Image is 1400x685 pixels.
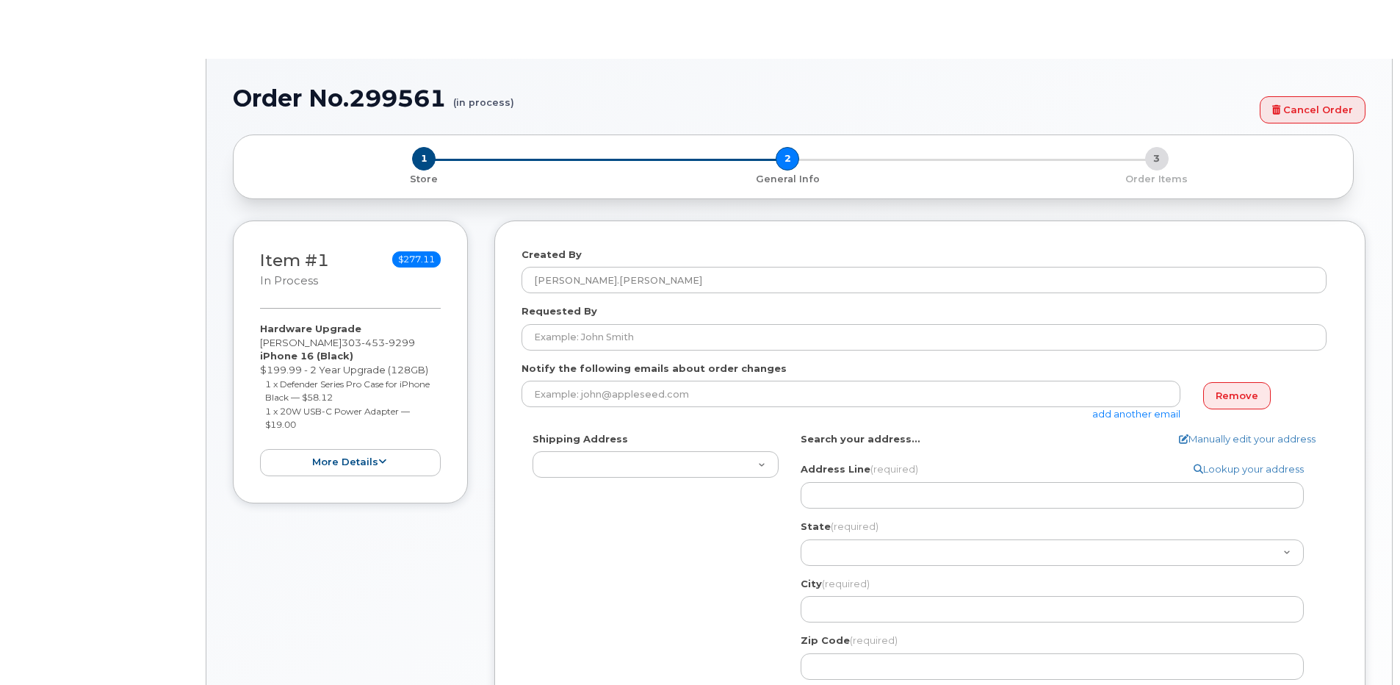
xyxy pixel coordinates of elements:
span: (required) [850,634,898,646]
input: Example: john@appleseed.com [522,381,1180,407]
h1: Order No.299561 [233,85,1252,111]
span: (required) [822,578,870,589]
label: Address Line [801,462,918,476]
span: (required) [831,520,878,532]
span: $277.11 [392,251,441,268]
small: 1 x 20W USB-C Power Adapter — $19.00 [265,406,410,431]
span: (required) [870,463,918,475]
a: 1 Store [245,171,603,186]
label: Notify the following emails about order changes [522,362,787,376]
span: 9299 [385,337,415,348]
span: 1 [412,147,436,171]
a: Lookup your address [1194,462,1304,476]
label: State [801,520,878,534]
strong: Hardware Upgrade [260,323,361,334]
strong: iPhone 16 (Black) [260,350,353,362]
input: Example: John Smith [522,324,1327,351]
span: 453 [361,337,385,348]
a: Manually edit your address [1179,432,1316,446]
small: (in process) [453,85,514,108]
span: 303 [342,337,415,348]
small: in process [260,274,318,287]
p: Store [251,173,597,186]
label: City [801,577,870,591]
h3: Item #1 [260,251,329,289]
label: Requested By [522,304,597,318]
a: Cancel Order [1260,96,1365,123]
div: [PERSON_NAME] $199.99 - 2 Year Upgrade (128GB) [260,322,441,476]
a: add another email [1092,408,1180,420]
label: Zip Code [801,634,898,648]
label: Created By [522,248,582,262]
button: more details [260,449,441,476]
a: Remove [1203,382,1271,409]
label: Search your address... [801,432,920,446]
label: Shipping Address [533,432,628,446]
small: 1 x Defender Series Pro Case for iPhone Black — $58.12 [265,379,430,404]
